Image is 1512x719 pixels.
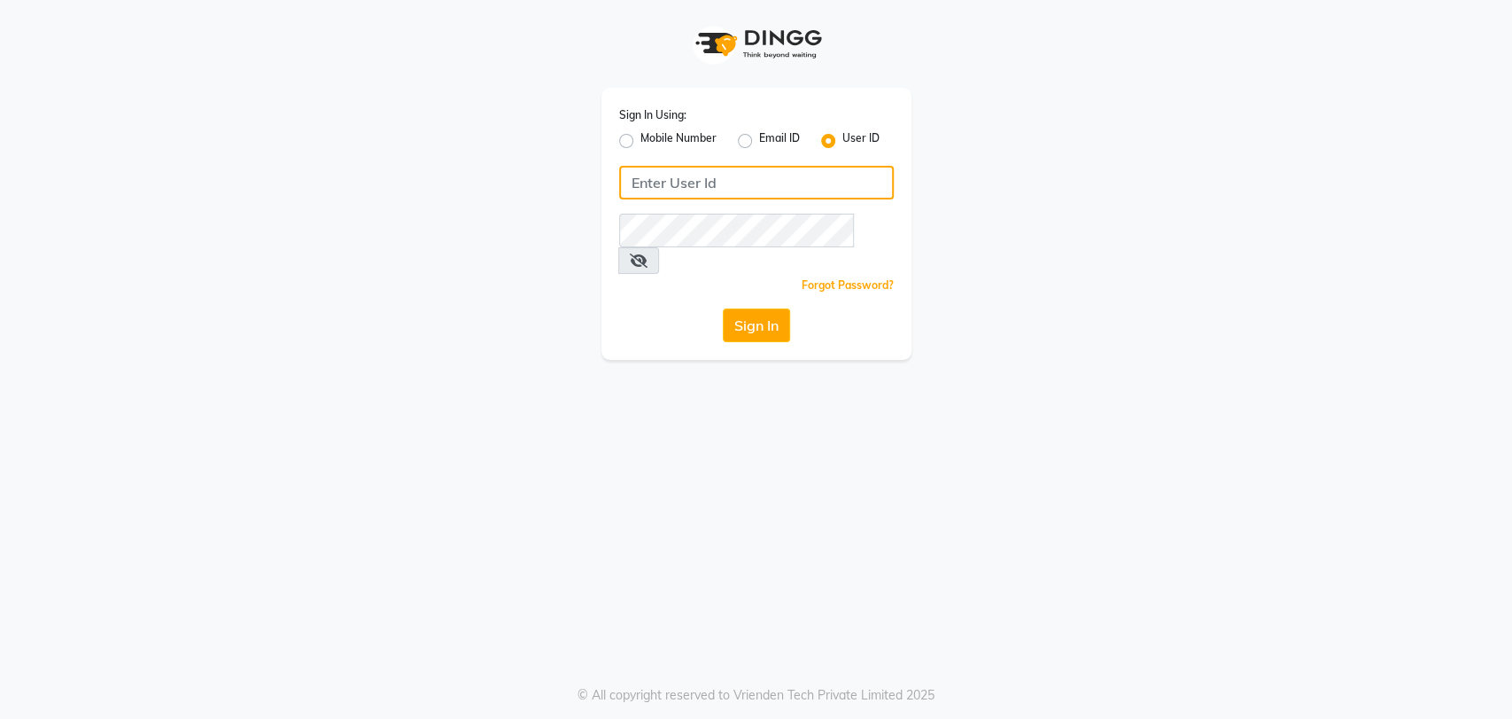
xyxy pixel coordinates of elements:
label: User ID [842,130,880,152]
label: Mobile Number [640,130,717,152]
img: logo1.svg [686,18,827,70]
a: Forgot Password? [802,278,894,292]
button: Sign In [723,309,790,342]
label: Email ID [759,130,800,152]
input: Username [619,214,854,247]
label: Sign In Using: [619,107,686,123]
input: Username [619,166,894,199]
